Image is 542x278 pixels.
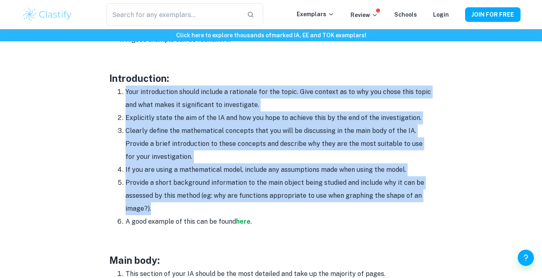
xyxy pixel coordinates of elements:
[109,253,433,267] h3: Main body:
[394,11,417,18] a: Schools
[125,124,433,163] li: Clearly define the mathematical concepts that you will be discussing in the main body of the IA. ...
[297,10,334,19] p: Exemplars
[106,3,240,26] input: Search for any exemplars...
[109,71,433,86] h3: Introduction:
[518,250,534,266] button: Help and Feedback
[433,11,449,18] a: Login
[125,176,433,215] li: Provide a short background information to the main object being studied and include why it can be...
[125,86,433,111] li: Your introduction should include a rationale for the topic. Give context as to why you chose this...
[125,215,433,228] li: A good example of this can be found .
[125,111,433,124] li: Explicitly state the aim of the IA and how you hope to achieve this by the end of the investigation.
[351,11,378,19] p: Review
[2,31,540,40] h6: Click here to explore thousands of marked IA, EE and TOK exemplars !
[125,163,433,176] li: If you are using a mathematical model, include any assumptions made when using the model.
[236,218,251,225] a: here
[22,6,73,23] img: Clastify logo
[465,7,521,22] button: JOIN FOR FREE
